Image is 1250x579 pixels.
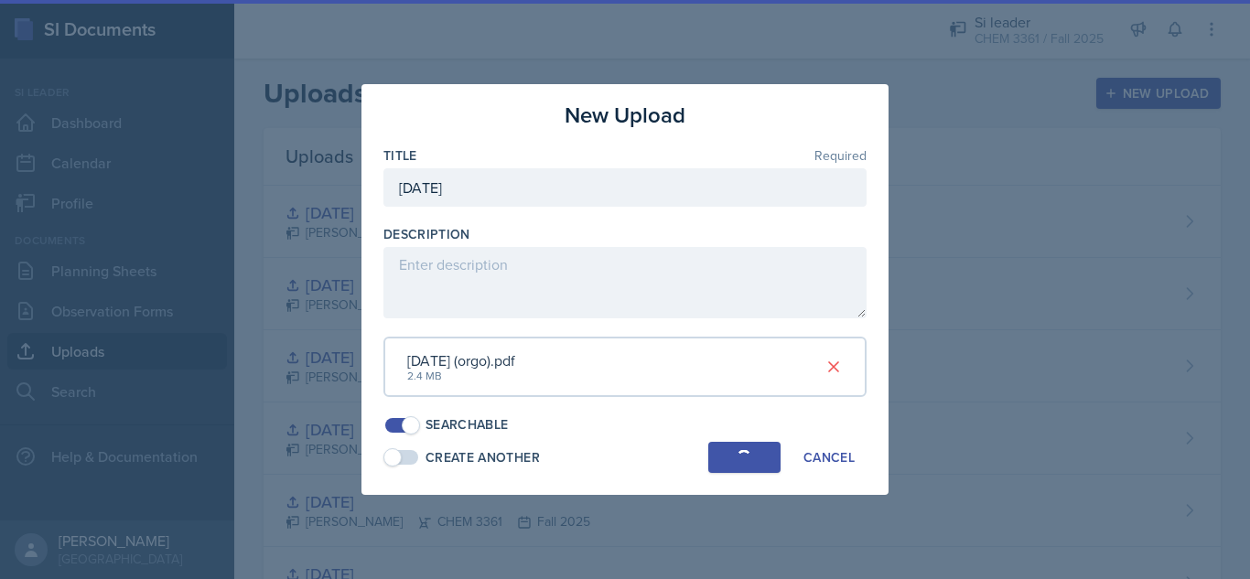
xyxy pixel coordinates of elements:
button: Cancel [792,442,867,473]
label: Description [383,225,470,243]
div: 2.4 MB [407,368,515,384]
h3: New Upload [565,99,685,132]
div: Cancel [803,450,855,465]
input: Enter title [383,168,867,207]
label: Title [383,146,417,165]
div: Searchable [426,415,509,434]
span: Required [814,149,867,162]
div: [DATE] (orgo).pdf [407,349,515,371]
div: Create Another [426,448,540,467]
